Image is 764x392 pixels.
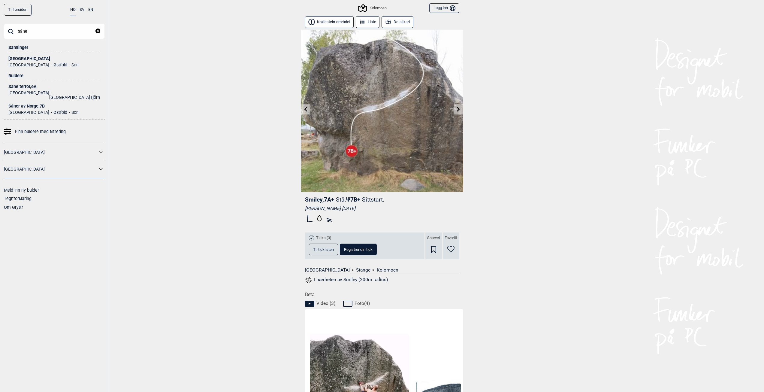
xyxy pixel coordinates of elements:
div: Snarvei [425,232,442,259]
button: EN [88,4,93,16]
button: Logg inn [429,3,459,13]
span: Ticks (3) [316,236,331,241]
div: Buldere [8,67,100,81]
button: Registrer din tick [340,244,377,255]
span: Favoritt [445,236,457,241]
p: Sittstart. [362,196,384,203]
button: Detaljkart [382,16,414,28]
span: Registrer din tick [344,248,373,251]
li: Tjörn [90,91,100,100]
span: Foto ( 4 ) [355,300,370,306]
span: Finn buldere med filtrering [15,127,66,136]
li: Son [67,63,79,67]
button: Til ticklisten [309,244,338,255]
li: [GEOGRAPHIC_DATA] [8,110,49,115]
button: SV [80,4,84,16]
li: Østfold [49,63,67,67]
a: Finn buldere med filtrering [4,127,105,136]
button: I nærheten av Smiley (200m radius) [305,276,388,284]
li: [GEOGRAPHIC_DATA] [49,91,90,100]
a: Om Gryttr [4,205,23,210]
div: Såner av Norge , 7B [8,104,100,108]
li: [GEOGRAPHIC_DATA] [8,91,49,100]
input: Søk på buldernavn, sted eller samling [4,23,105,39]
li: Østfold [49,110,67,115]
button: Krøllestein-området [305,16,354,28]
div: Samlinger [8,39,100,52]
a: Tegnforklaring [4,196,32,201]
a: Stange [356,267,370,273]
a: [GEOGRAPHIC_DATA] [305,267,350,273]
span: Til ticklisten [313,248,334,251]
a: [GEOGRAPHIC_DATA] [4,148,97,157]
div: Sane terror , 6A [8,84,100,89]
div: [GEOGRAPHIC_DATA] [8,56,100,61]
span: Video ( 3 ) [316,300,335,306]
div: [PERSON_NAME] [DATE] [305,205,459,211]
li: Son [67,110,79,115]
a: [GEOGRAPHIC_DATA] [4,165,97,174]
a: Meld inn ny bulder [4,188,39,193]
button: Liste [356,16,380,28]
a: Til forsiden [4,4,32,16]
div: Kolomoen [359,5,386,12]
p: Stå. [336,196,346,203]
img: Smiley [301,30,463,192]
button: NO [70,4,76,16]
nav: > > [305,267,459,273]
span: Ψ 7B+ [346,196,384,203]
a: Kolomoen [377,267,398,273]
span: Smiley , 7A+ [305,196,334,203]
li: [GEOGRAPHIC_DATA] [8,63,49,67]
